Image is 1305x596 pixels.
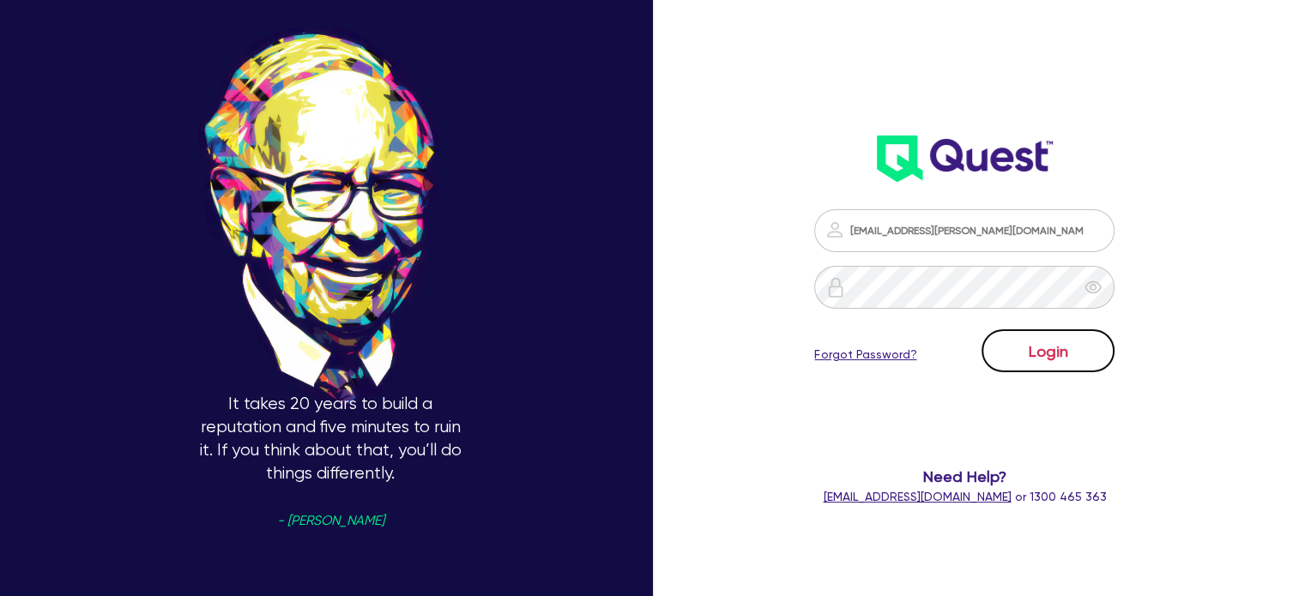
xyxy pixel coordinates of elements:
[277,515,384,527] span: - [PERSON_NAME]
[877,135,1053,182] img: wH2k97JdezQIQAAAABJRU5ErkJggg==
[823,490,1011,503] a: [EMAIL_ADDRESS][DOMAIN_NAME]
[982,329,1115,372] button: Login
[814,346,916,364] a: Forgot Password?
[795,465,1133,488] span: Need Help?
[825,220,845,240] img: icon-password
[823,490,1106,503] span: or 1300 465 363
[1084,279,1102,296] span: eye
[814,209,1115,252] input: Email address
[825,277,846,298] img: icon-password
